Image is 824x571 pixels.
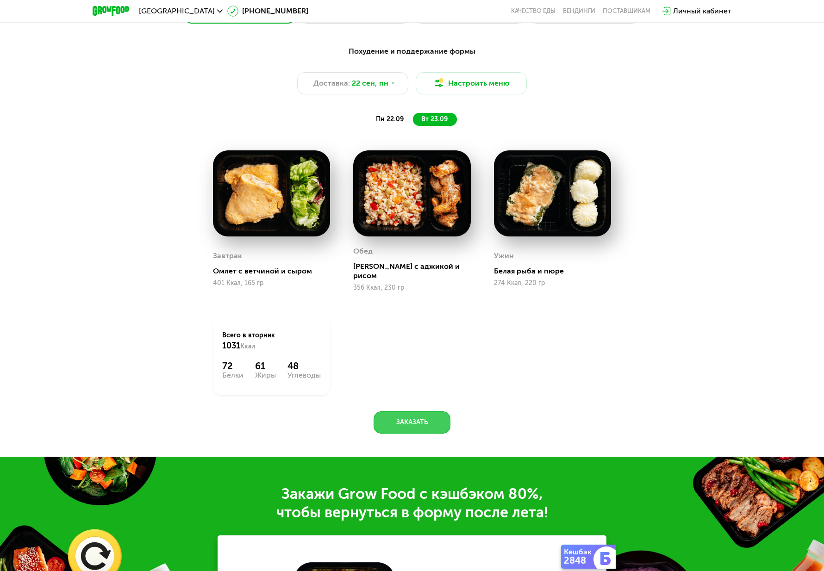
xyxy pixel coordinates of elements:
button: Заказать [374,411,450,434]
div: [PERSON_NAME] с аджикой и рисом [353,262,478,280]
div: Завтрак [213,249,242,263]
span: 1031 [222,341,240,351]
button: Настроить меню [416,72,527,94]
div: Кешбэк [564,548,595,556]
div: 2848 [564,556,595,565]
div: 48 [287,360,321,372]
a: Вендинги [563,7,595,15]
span: пн 22.09 [376,115,404,123]
span: вт 23.09 [421,115,448,123]
div: Углеводы [287,372,321,379]
div: 274 Ккал, 220 гр [494,279,611,287]
div: 72 [222,360,243,372]
div: Омлет с ветчиной и сыром [213,267,337,276]
div: Похудение и поддержание формы [138,46,686,57]
span: 22 сен, пн [352,78,388,89]
div: Личный кабинет [673,6,731,17]
span: [GEOGRAPHIC_DATA] [139,7,215,15]
span: Ккал [240,342,256,350]
div: Обед [353,244,373,258]
div: 401 Ккал, 165 гр [213,279,330,287]
div: Белки [222,372,243,379]
a: [PHONE_NUMBER] [227,6,308,17]
div: Ужин [494,249,514,263]
div: 61 [255,360,276,372]
a: Качество еды [511,7,556,15]
div: Всего в вторник [222,331,321,351]
div: Жиры [255,372,276,379]
span: Доставка: [313,78,350,89]
div: поставщикам [603,7,650,15]
div: Белая рыба и пюре [494,267,618,276]
div: 356 Ккал, 230 гр [353,284,470,292]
